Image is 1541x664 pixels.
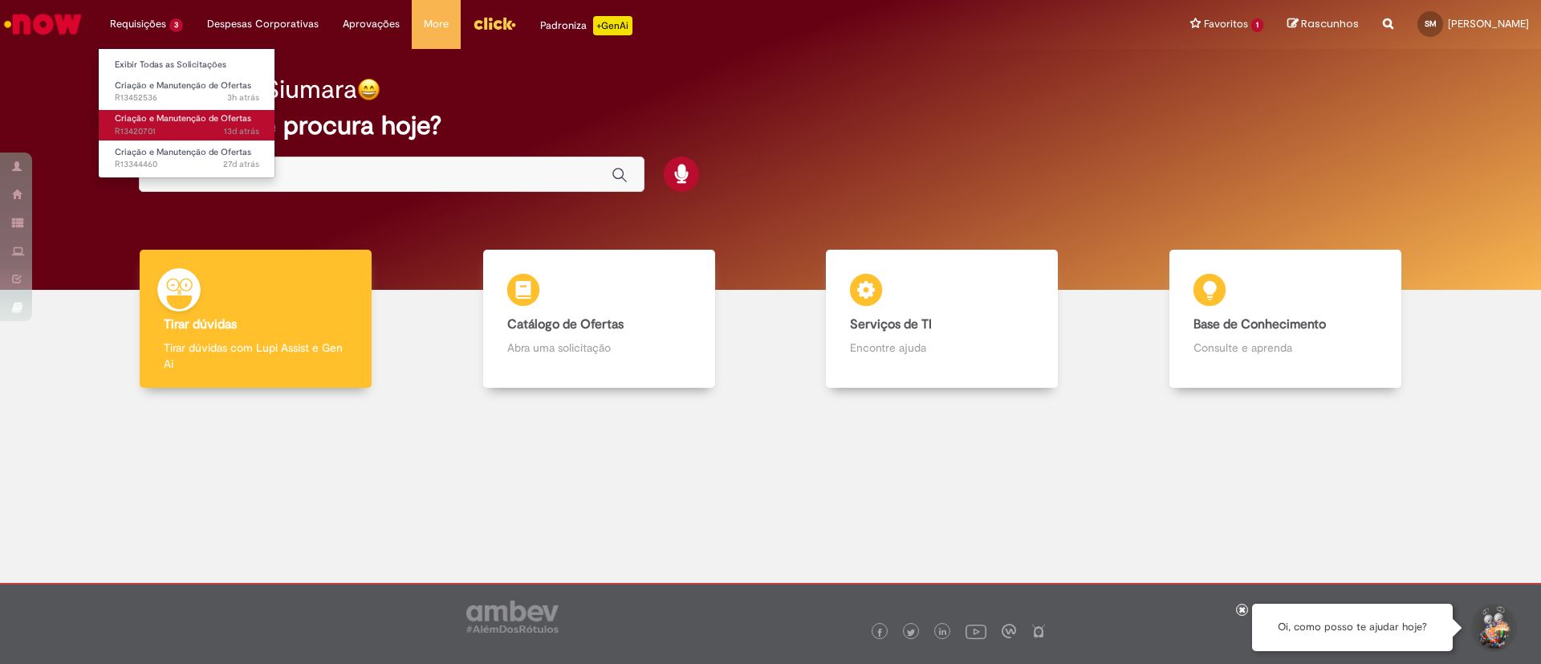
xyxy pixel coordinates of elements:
div: Padroniza [540,16,632,35]
b: Base de Conhecimento [1193,316,1326,332]
p: Consulte e aprenda [1193,340,1377,356]
time: 27/08/2025 13:49:03 [227,92,259,104]
a: Serviços de TI Encontre ajuda [770,250,1114,389]
b: Serviços de TI [850,316,932,332]
img: logo_footer_facebook.png [876,629,884,637]
img: click_logo_yellow_360x200.png [473,11,516,35]
span: R13452536 [115,92,259,104]
span: SM [1425,18,1437,29]
span: Criação e Manutenção de Ofertas [115,112,251,124]
img: logo_footer_workplace.png [1002,624,1016,638]
img: happy-face.png [357,78,380,101]
span: 3 [169,18,183,32]
p: Abra uma solicitação [507,340,691,356]
button: Iniciar Conversa de Suporte [1469,604,1517,652]
span: [PERSON_NAME] [1448,17,1529,31]
span: R13344460 [115,158,259,171]
span: 27d atrás [223,158,259,170]
p: +GenAi [593,16,632,35]
span: 1 [1251,18,1263,32]
span: Criação e Manutenção de Ofertas [115,79,251,92]
p: Tirar dúvidas com Lupi Assist e Gen Ai [164,340,348,372]
a: Catálogo de Ofertas Abra uma solicitação [428,250,771,389]
a: Base de Conhecimento Consulte e aprenda [1114,250,1458,389]
time: 01/08/2025 09:45:55 [223,158,259,170]
img: ServiceNow [2,8,84,40]
img: logo_footer_linkedin.png [939,628,947,638]
span: Favoritos [1204,16,1248,32]
a: Aberto R13452536 : Criação e Manutenção de Ofertas [99,77,275,107]
span: Despesas Corporativas [207,16,319,32]
span: R13420701 [115,125,259,138]
p: Encontre ajuda [850,340,1034,356]
span: 3h atrás [227,92,259,104]
span: More [424,16,449,32]
ul: Requisições [98,48,275,178]
b: Catálogo de Ofertas [507,316,624,332]
b: Tirar dúvidas [164,316,237,332]
span: Criação e Manutenção de Ofertas [115,146,251,158]
img: logo_footer_naosei.png [1031,624,1046,638]
a: Aberto R13420701 : Criação e Manutenção de Ofertas [99,110,275,140]
img: logo_footer_twitter.png [907,629,915,637]
a: Rascunhos [1287,17,1359,32]
div: Oi, como posso te ajudar hoje? [1252,604,1453,651]
h2: O que você procura hoje? [139,112,1403,140]
time: 15/08/2025 13:03:16 [224,125,259,137]
a: Exibir Todas as Solicitações [99,56,275,74]
span: Aprovações [343,16,400,32]
img: logo_footer_ambev_rotulo_gray.png [466,601,559,633]
span: Requisições [110,16,166,32]
a: Aberto R13344460 : Criação e Manutenção de Ofertas [99,144,275,173]
span: Rascunhos [1301,16,1359,31]
a: Tirar dúvidas Tirar dúvidas com Lupi Assist e Gen Ai [84,250,428,389]
span: 13d atrás [224,125,259,137]
img: logo_footer_youtube.png [966,621,986,642]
